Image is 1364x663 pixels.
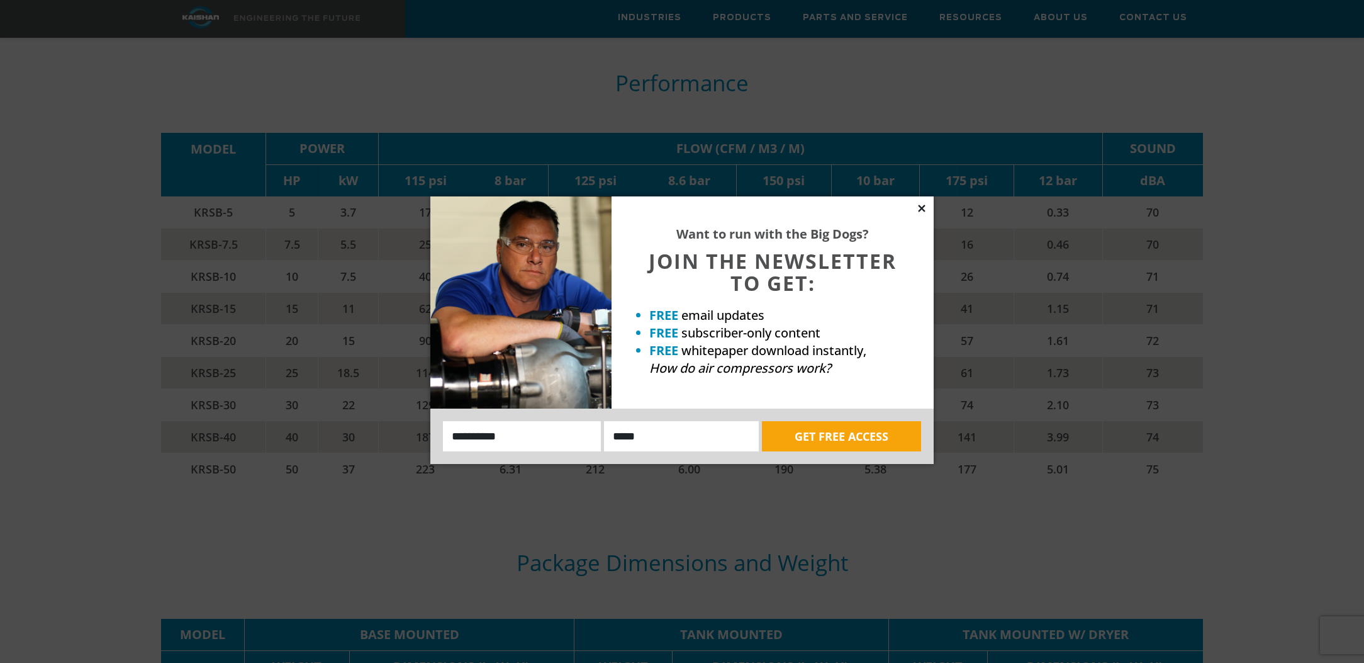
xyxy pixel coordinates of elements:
[676,225,869,242] strong: Want to run with the Big Dogs?
[649,307,678,324] strong: FREE
[649,342,678,359] strong: FREE
[681,307,764,324] span: email updates
[681,342,866,359] span: whitepaper download instantly,
[762,421,921,451] button: GET FREE ACCESS
[443,421,601,451] input: Name:
[916,203,927,214] button: Close
[649,360,831,377] em: How do air compressors work?
[681,324,820,341] span: subscriber-only content
[649,324,678,341] strong: FREE
[604,421,759,451] input: Email
[649,247,897,297] span: JOIN THE NEWSLETTER TO GET:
